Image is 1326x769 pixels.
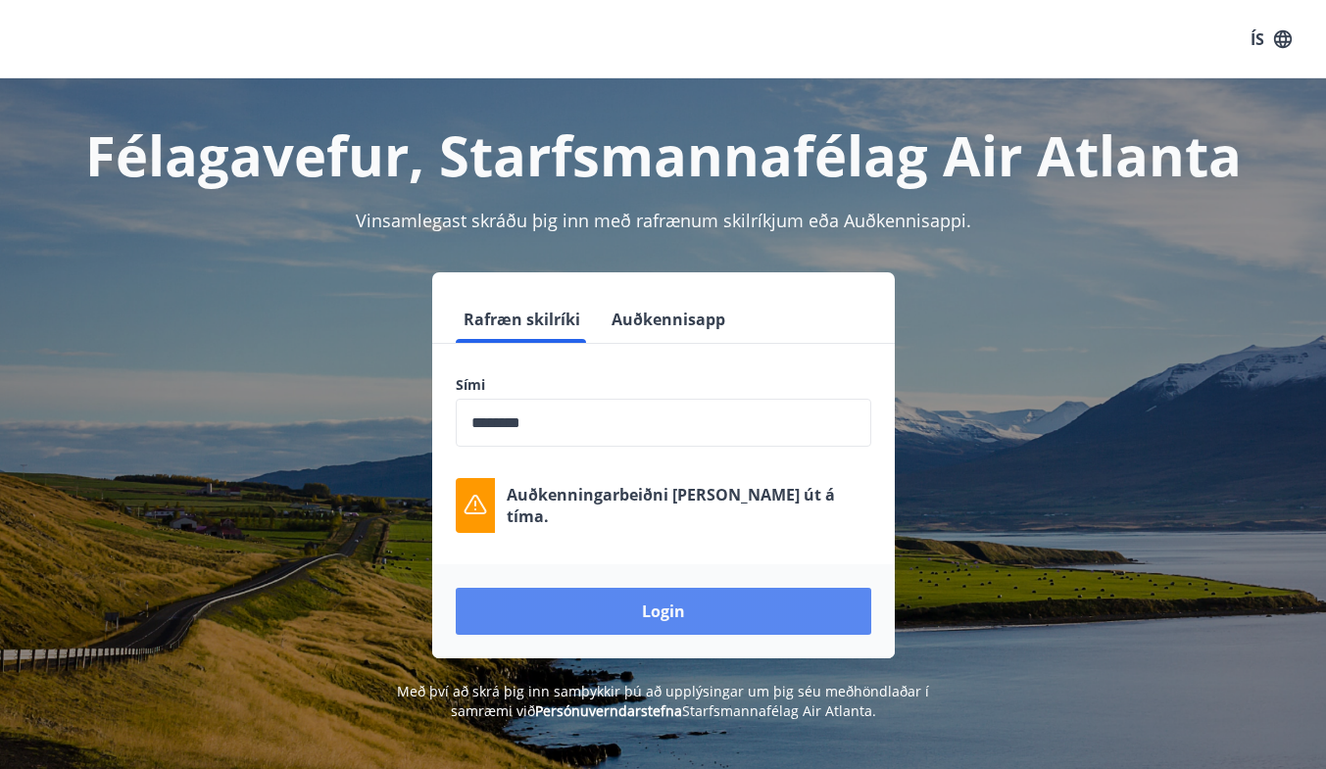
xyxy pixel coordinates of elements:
[535,701,682,720] a: Persónuverndarstefna
[397,682,929,720] span: Með því að skrá þig inn samþykkir þú að upplýsingar um þig séu meðhöndlaðar í samræmi við Starfsm...
[456,296,588,343] button: Rafræn skilríki
[456,588,871,635] button: Login
[24,118,1302,192] h1: Félagavefur, Starfsmannafélag Air Atlanta
[1240,22,1302,57] button: ÍS
[604,296,733,343] button: Auðkennisapp
[507,484,871,527] p: Auðkenningarbeiðni [PERSON_NAME] út á tíma.
[356,209,971,232] span: Vinsamlegast skráðu þig inn með rafrænum skilríkjum eða Auðkennisappi.
[456,375,871,395] label: Sími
